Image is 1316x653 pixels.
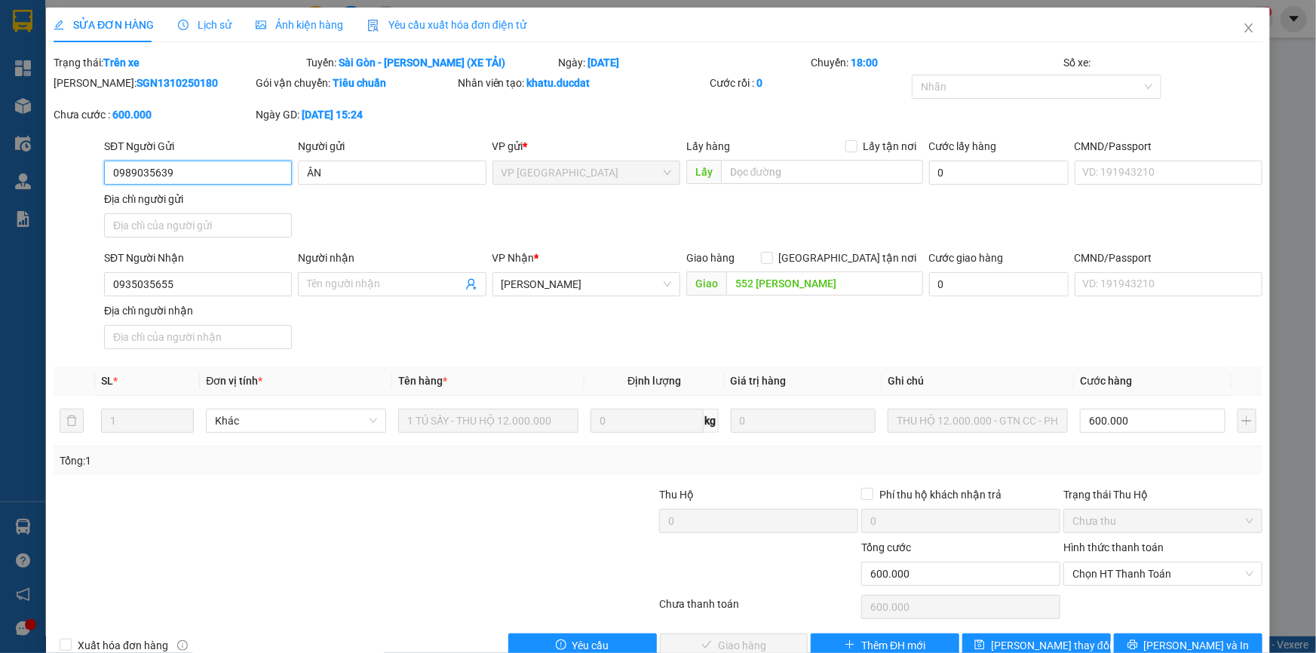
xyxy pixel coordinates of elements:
[527,77,591,89] b: khatu.ducdat
[367,20,379,32] img: icon
[177,640,188,651] span: info-circle
[54,19,154,31] span: SỬA ĐƠN HÀNG
[588,57,620,69] b: [DATE]
[60,452,508,469] div: Tổng: 1
[398,409,578,433] input: VD: Bàn, Ghế
[929,161,1069,185] input: Cước lấy hàng
[206,375,262,387] span: Đơn vị tính
[52,54,305,71] div: Trạng thái:
[627,375,681,387] span: Định lượng
[1228,8,1270,50] button: Close
[492,252,535,264] span: VP Nhận
[773,250,923,266] span: [GEOGRAPHIC_DATA] tận nơi
[1075,250,1262,266] div: CMND/Passport
[492,138,680,155] div: VP gửi
[929,140,997,152] label: Cước lấy hàng
[54,20,64,30] span: edit
[302,109,363,121] b: [DATE] 15:24
[658,596,860,622] div: Chưa thanh toán
[215,409,377,432] span: Khác
[686,271,726,296] span: Giao
[465,278,477,290] span: user-add
[333,77,386,89] b: Tiêu chuẩn
[54,106,253,123] div: Chưa cước :
[60,409,84,433] button: delete
[104,302,292,319] div: Địa chỉ người nhận
[256,20,266,30] span: picture
[101,375,113,387] span: SL
[256,106,455,123] div: Ngày GD:
[104,213,292,238] input: Địa chỉ của người gửi
[298,138,486,155] div: Người gửi
[974,639,985,651] span: save
[1075,138,1262,155] div: CMND/Passport
[112,109,152,121] b: 600.000
[178,20,189,30] span: clock-circle
[339,57,505,69] b: Sài Gòn - [PERSON_NAME] (XE TẢI)
[104,250,292,266] div: SĐT Người Nhận
[721,160,923,184] input: Dọc đường
[256,75,455,91] div: Gói vận chuyển:
[104,325,292,349] input: Địa chỉ của người nhận
[888,409,1068,433] input: Ghi Chú
[398,375,447,387] span: Tên hàng
[756,77,762,89] b: 0
[929,252,1004,264] label: Cước giao hàng
[557,54,810,71] div: Ngày:
[1063,486,1262,503] div: Trạng thái Thu Hộ
[659,489,694,501] span: Thu Hộ
[929,272,1069,296] input: Cước giao hàng
[873,486,1008,503] span: Phí thu hộ khách nhận trả
[686,160,721,184] span: Lấy
[1063,541,1164,553] label: Hình thức thanh toán
[367,19,526,31] span: Yêu cầu xuất hóa đơn điện tử
[704,409,719,433] span: kg
[845,639,855,651] span: plus
[1072,563,1253,585] span: Chọn HT Thanh Toán
[686,252,735,264] span: Giao hàng
[1062,54,1264,71] div: Số xe:
[556,639,566,651] span: exclamation-circle
[178,19,232,31] span: Lịch sử
[458,75,707,91] div: Nhân viên tạo:
[54,75,253,91] div: [PERSON_NAME]:
[710,75,909,91] div: Cước rồi :
[256,19,343,31] span: Ảnh kiện hàng
[809,54,1062,71] div: Chuyến:
[731,409,876,433] input: 0
[137,77,218,89] b: SGN1310250180
[298,250,486,266] div: Người nhận
[1238,409,1256,433] button: plus
[1072,510,1253,532] span: Chưa thu
[1127,639,1138,651] span: printer
[1080,375,1132,387] span: Cước hàng
[103,57,140,69] b: Trên xe
[731,375,787,387] span: Giá trị hàng
[1243,22,1255,34] span: close
[104,138,292,155] div: SĐT Người Gửi
[851,57,878,69] b: 18:00
[857,138,923,155] span: Lấy tận nơi
[305,54,557,71] div: Tuyến:
[686,140,730,152] span: Lấy hàng
[882,366,1074,396] th: Ghi chú
[502,161,671,184] span: VP Sài Gòn
[861,541,911,553] span: Tổng cước
[502,273,671,296] span: Lê Đại Hành
[726,271,923,296] input: Dọc đường
[104,191,292,207] div: Địa chỉ người gửi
